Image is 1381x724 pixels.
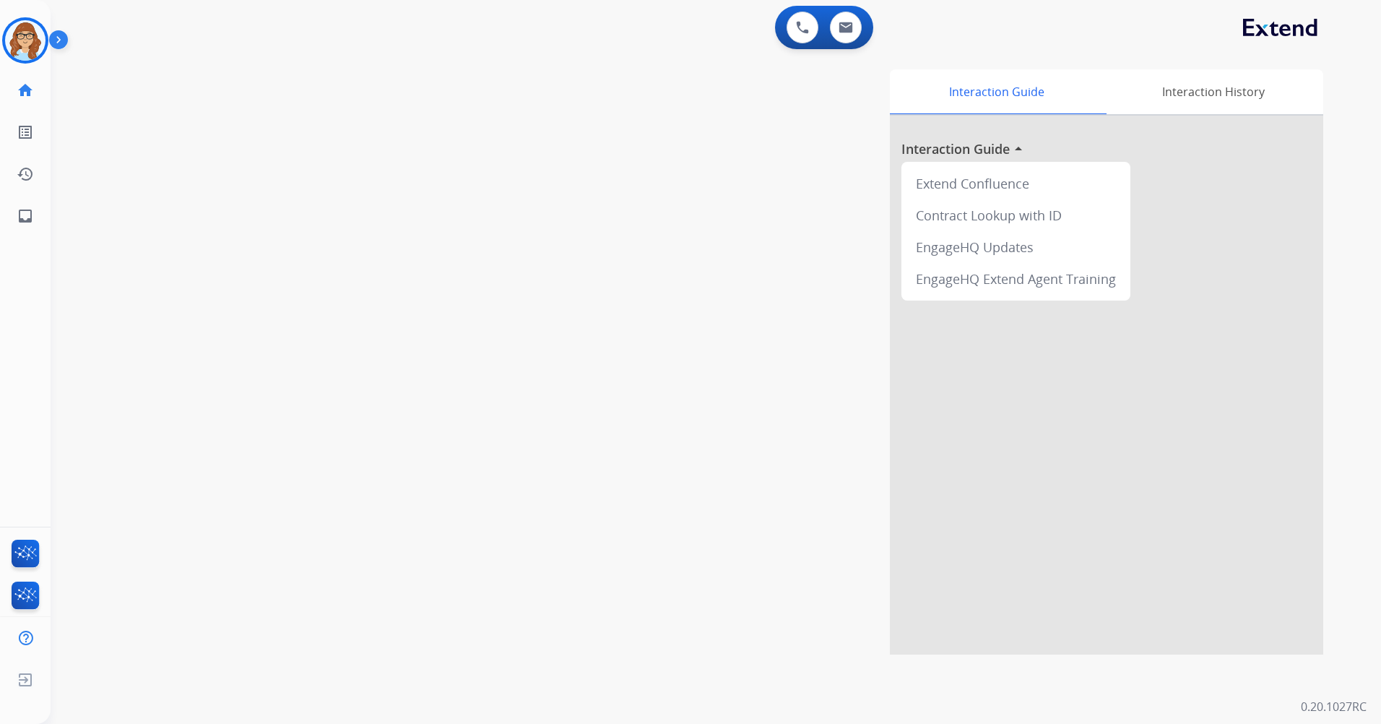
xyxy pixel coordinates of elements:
[907,231,1125,263] div: EngageHQ Updates
[17,165,34,183] mat-icon: history
[907,263,1125,295] div: EngageHQ Extend Agent Training
[5,20,46,61] img: avatar
[17,124,34,141] mat-icon: list_alt
[17,82,34,99] mat-icon: home
[17,207,34,225] mat-icon: inbox
[907,199,1125,231] div: Contract Lookup with ID
[890,69,1103,114] div: Interaction Guide
[1103,69,1323,114] div: Interaction History
[907,168,1125,199] div: Extend Confluence
[1301,698,1367,715] p: 0.20.1027RC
